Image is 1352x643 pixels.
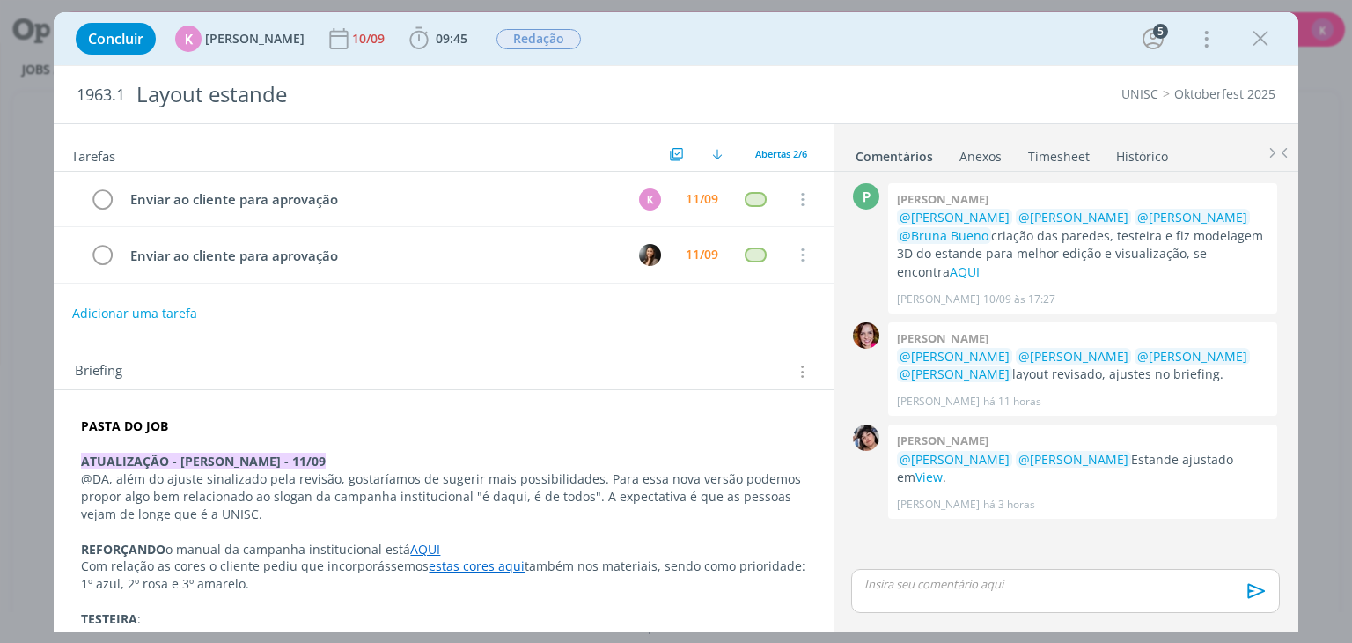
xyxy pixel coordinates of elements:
img: B [639,244,661,266]
div: 11/09 [686,193,718,205]
span: 1963.1 [77,85,125,105]
div: K [639,188,661,211]
strong: TESTEIRA [81,610,137,627]
div: Layout estande [129,73,768,116]
div: 10/09 [352,33,388,45]
div: K [175,26,202,52]
span: Tarefas [71,144,115,165]
a: Oktoberfest 2025 [1174,85,1275,102]
span: @[PERSON_NAME] [900,209,1010,225]
strong: REFORÇANDO [81,541,165,558]
p: criação das paredes, testeira e fiz modelagem 3D do estande para melhor edição e visualização, se... [897,209,1268,281]
a: View [915,469,943,485]
span: @[PERSON_NAME] [900,451,1010,468]
span: [PERSON_NAME] [205,33,305,45]
span: @[PERSON_NAME] [900,348,1010,365]
button: 5 [1139,25,1167,53]
p: layout revisado, ajustes no briefing. [897,348,1268,384]
a: AQUI [410,541,440,558]
b: [PERSON_NAME] [897,432,988,448]
div: Enviar ao cliente para aprovação [122,245,622,267]
span: Briefing [75,360,122,383]
button: B [637,241,664,268]
button: K[PERSON_NAME] [175,26,305,52]
span: há 11 horas [983,394,1041,410]
p: Com relação as cores o cliente pediu que incorporássemos também nos materiais, sendo como priorid... [81,558,805,593]
button: 09:45 [405,25,472,53]
span: @[PERSON_NAME] [1018,209,1128,225]
a: estas cores aqui [429,558,525,574]
div: Enviar ao cliente para aprovação [122,188,622,211]
span: 10/09 às 17:27 [983,292,1055,307]
a: AQUI [950,263,980,280]
p: o manual da campanha institucional está [81,541,805,558]
p: [PERSON_NAME] [897,292,980,307]
span: @[PERSON_NAME] [1137,209,1247,225]
span: @Bruna Bueno [900,227,988,244]
div: 11/09 [686,248,718,261]
p: [PERSON_NAME] [897,394,980,410]
span: @[PERSON_NAME] [1018,451,1128,468]
img: arrow-down.svg [712,149,723,159]
div: Anexos [959,148,1002,166]
div: P [853,183,879,210]
img: E [853,425,879,451]
button: K [637,186,664,212]
span: Redação [496,29,581,49]
a: PASTA DO JOB [81,418,168,434]
b: [PERSON_NAME] [897,330,988,346]
p: Estande ajustado em . [897,451,1268,487]
b: [PERSON_NAME] [897,191,988,207]
span: @[PERSON_NAME] [1137,348,1247,365]
div: dialog [54,12,1297,632]
span: há 3 horas [983,497,1035,513]
button: Adicionar uma tarefa [71,298,198,329]
span: @[PERSON_NAME] [900,366,1010,382]
a: UNISC [1121,85,1158,102]
div: 5 [1153,24,1168,39]
p: [PERSON_NAME] [897,497,980,513]
p: @DA, além do ajuste sinalizado pela revisão, gostaríamos de sugerir mais possibilidades. Para ess... [81,470,805,523]
a: Timesheet [1027,140,1091,166]
span: Abertas 2/6 [755,147,807,160]
span: Concluir [88,32,143,46]
p: : [81,610,805,628]
span: @[PERSON_NAME] [1018,348,1128,365]
a: Comentários [855,140,934,166]
button: Redação [496,28,582,50]
a: Histórico [1115,140,1169,166]
span: 09:45 [436,30,467,47]
img: B [853,322,879,349]
strong: ATUALIZAÇÃO - [PERSON_NAME] - 11/09 [81,453,326,469]
button: Concluir [76,23,156,55]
